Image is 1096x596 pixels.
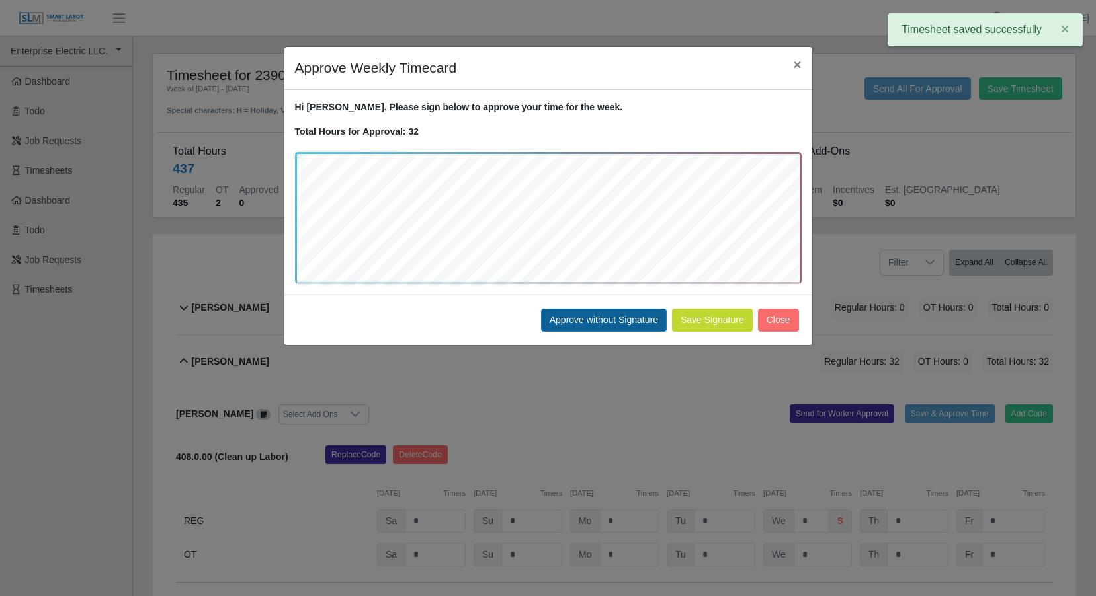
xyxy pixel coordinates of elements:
[793,57,801,72] span: ×
[758,309,799,332] button: Close
[295,102,623,112] strong: Hi [PERSON_NAME]. Please sign below to approve your time for the week.
[295,126,419,137] strong: Total Hours for Approval: 32
[782,47,812,82] button: Close
[672,309,753,332] button: Save Signature
[888,13,1083,46] div: Timesheet saved successfully
[295,57,457,79] h4: Approve Weekly Timecard
[541,309,667,332] button: Approve without Signature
